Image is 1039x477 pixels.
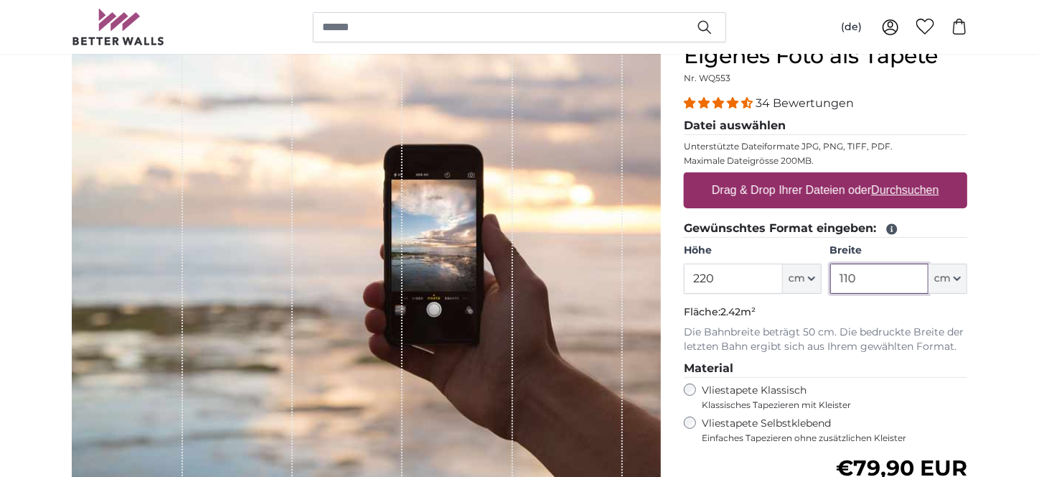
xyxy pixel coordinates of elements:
[684,325,967,354] p: Die Bahnbreite beträgt 50 cm. Die bedruckte Breite der letzten Bahn ergibt sich aus Ihrem gewählt...
[684,117,967,135] legend: Datei auswählen
[684,43,967,69] h1: Eigenes Foto als Tapete
[684,220,967,238] legend: Gewünschtes Format eingeben:
[684,360,967,378] legend: Material
[684,305,967,320] p: Fläche:
[706,176,945,205] label: Drag & Drop Ihrer Dateien oder
[830,244,967,258] label: Breite
[756,96,854,110] span: 34 Bewertungen
[684,155,967,167] p: Maximale Dateigrösse 200MB.
[789,272,805,286] span: cm
[934,272,951,286] span: cm
[684,141,967,152] p: Unterstützte Dateiformate JPG, PNG, TIFF, PDF.
[684,73,730,83] span: Nr. WQ553
[702,384,956,411] label: Vliestapete Klassisch
[702,432,967,444] span: Einfaches Tapezieren ohne zusätzlichen Kleister
[684,96,756,110] span: 4.32 stars
[872,184,939,196] u: Durchsuchen
[702,399,956,411] span: Klassisches Tapezieren mit Kleister
[928,264,967,294] button: cm
[684,244,821,258] label: Höhe
[720,305,756,318] span: 2.42m²
[72,9,165,45] img: Betterwalls
[702,417,967,444] label: Vliestapete Selbstklebend
[783,264,822,294] button: cm
[829,14,873,40] button: (de)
